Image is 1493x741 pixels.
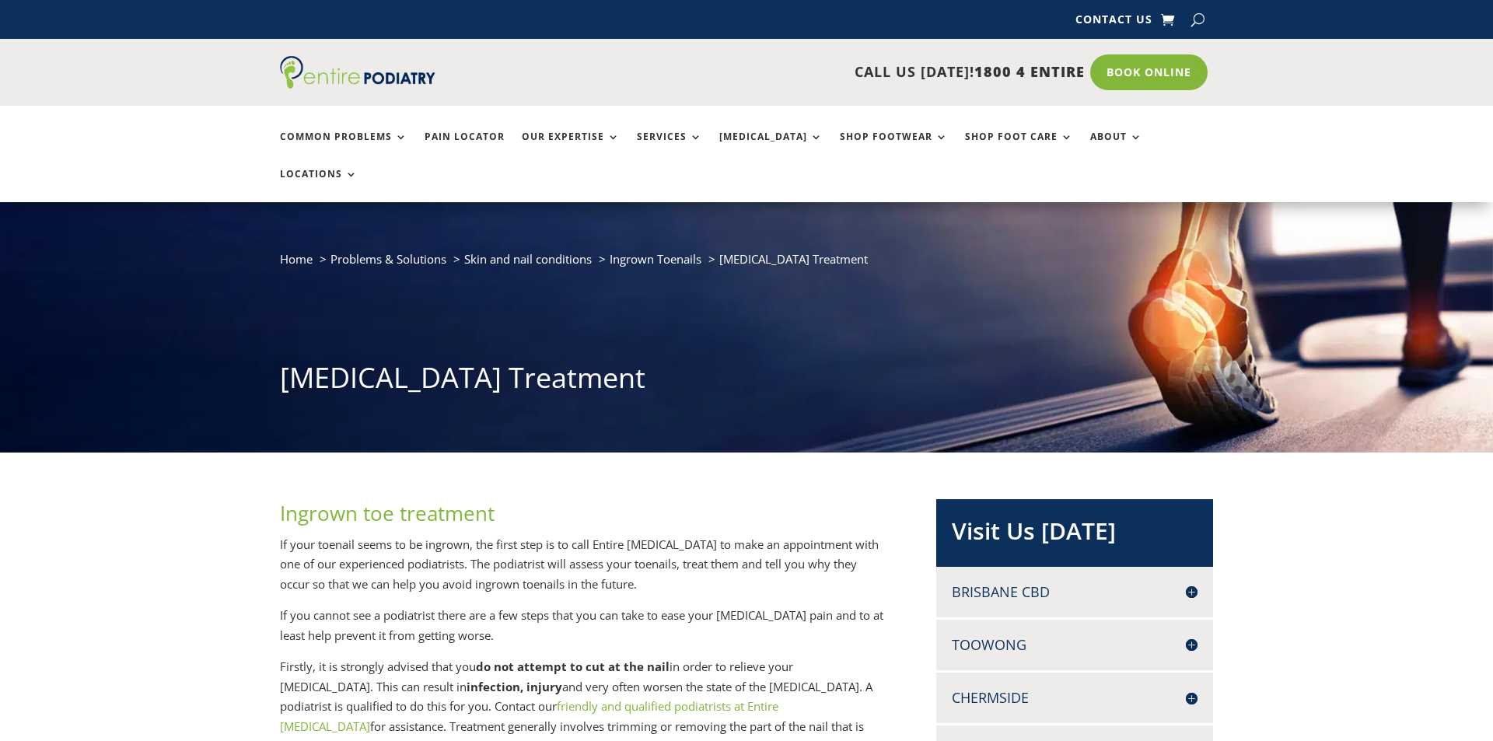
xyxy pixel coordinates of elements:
[637,131,702,165] a: Services
[280,698,778,734] a: friendly and qualified podiatrists at Entire [MEDICAL_DATA]
[1090,131,1142,165] a: About
[1075,14,1152,31] a: Contact Us
[280,499,495,527] span: Ingrown toe treatment
[280,76,435,92] a: Entire Podiatry
[952,515,1198,555] h2: Visit Us [DATE]
[495,62,1085,82] p: CALL US [DATE]!
[1090,54,1208,90] a: Book Online
[280,131,407,165] a: Common Problems
[965,131,1073,165] a: Shop Foot Care
[719,251,868,267] span: [MEDICAL_DATA] Treatment
[952,635,1198,655] h4: Toowong
[610,251,701,267] a: Ingrown Toenails
[467,679,562,694] strong: infection, injury
[280,606,885,657] p: If you cannot see a podiatrist there are a few steps that you can take to ease your [MEDICAL_DATA...
[280,169,358,202] a: Locations
[280,249,1213,281] nav: breadcrumb
[280,251,313,267] a: Home
[974,62,1085,81] span: 1800 4 ENTIRE
[952,688,1198,708] h4: Chermside
[522,131,620,165] a: Our Expertise
[425,131,505,165] a: Pain Locator
[464,251,592,267] a: Skin and nail conditions
[280,56,435,89] img: logo (1)
[952,582,1198,602] h4: Brisbane CBD
[476,659,670,674] strong: do not attempt to cut at the nail
[280,358,1213,405] h1: [MEDICAL_DATA] Treatment
[719,131,823,165] a: [MEDICAL_DATA]
[280,535,885,606] p: If your toenail seems to be ingrown, the first step is to call Entire [MEDICAL_DATA] to make an a...
[840,131,948,165] a: Shop Footwear
[330,251,446,267] a: Problems & Solutions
